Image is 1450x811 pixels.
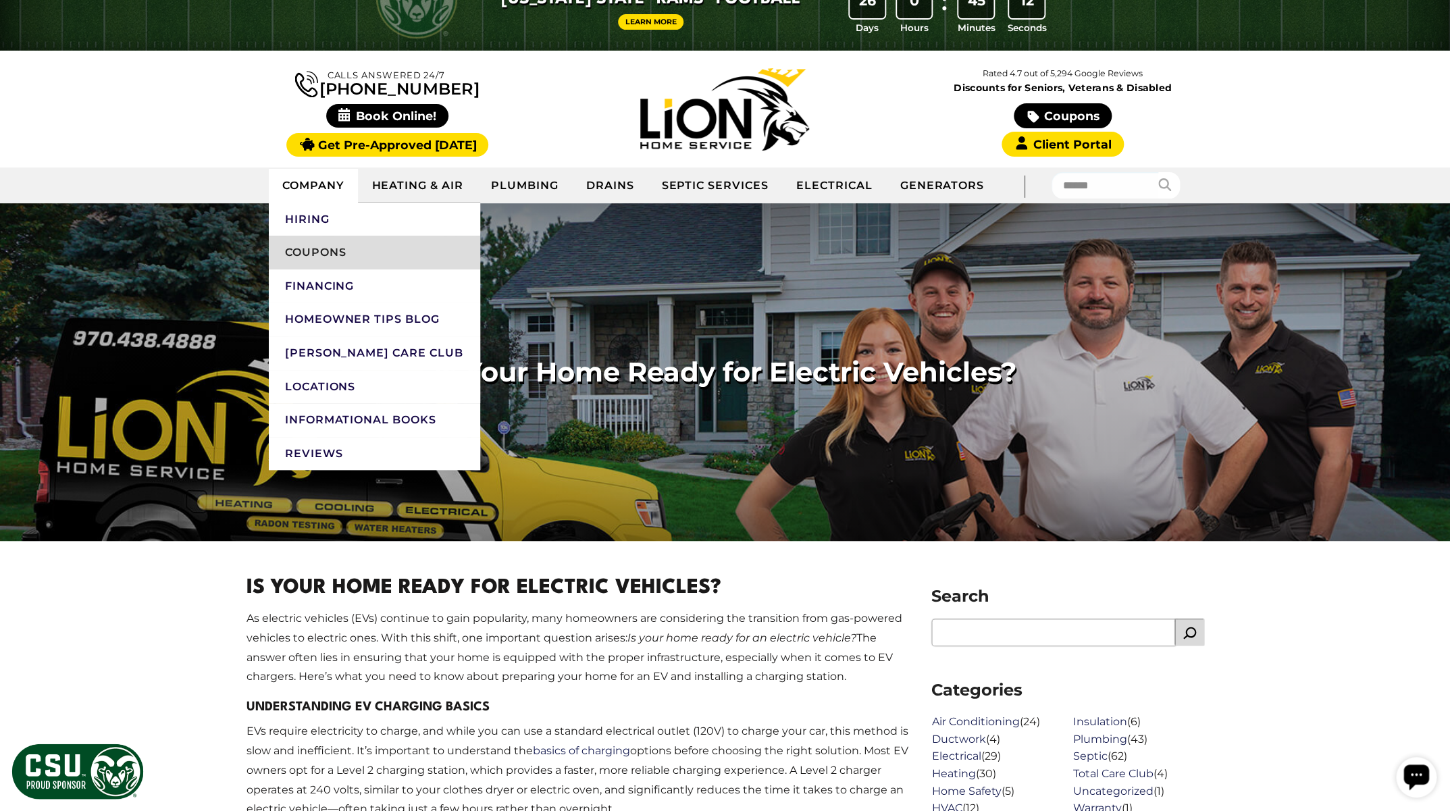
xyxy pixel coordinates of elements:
[932,750,981,762] a: Electrical
[932,785,1002,797] a: Home Safety
[269,336,480,370] a: [PERSON_NAME] Care Club
[247,701,490,713] b: Understanding EV Charging Basics
[932,748,1063,765] li: (29)
[269,303,480,336] a: Homeowner Tips Blog
[269,370,480,404] a: Locations
[269,169,359,203] a: Company
[1073,767,1154,780] a: Total Care Club
[358,169,477,203] a: Heating & Air
[640,68,809,151] img: Lion Home Service
[533,744,630,757] a: basics of charging
[921,584,1215,608] span: Search
[247,573,910,604] h1: Is Your Home Ready for Electric Vehicles?
[1073,783,1204,800] li: (1)
[269,403,480,437] a: Informational Books
[269,203,480,236] a: Hiring
[627,631,856,644] i: Is your home ready for an electric vehicle?
[1073,713,1204,731] li: (6)
[1073,733,1127,745] a: Plumbing
[5,5,46,46] div: Open chat widget
[932,767,976,780] a: Heating
[894,66,1231,81] p: Rated 4.7 out of 5,294 Google Reviews
[295,68,479,97] a: [PHONE_NUMBER]
[1073,731,1204,748] li: (43)
[1073,748,1204,765] li: (62)
[1002,132,1123,157] a: Client Portal
[897,83,1229,93] span: Discounts for Seniors, Veterans & Disabled
[1073,750,1108,762] a: Septic
[269,437,480,471] a: Reviews
[286,133,488,157] a: Get Pre-Approved [DATE]
[269,269,480,303] a: Financing
[648,169,782,203] a: Septic Services
[477,169,573,203] a: Plumbing
[618,14,684,30] a: Learn More
[1073,785,1154,797] a: Uncategorized
[921,678,1215,702] span: Categories
[783,169,887,203] a: Electrical
[1073,765,1204,783] li: (4)
[957,21,995,34] span: Minutes
[998,167,1052,203] div: |
[573,169,648,203] a: Drains
[932,731,1063,748] li: (4)
[10,742,145,801] img: CSU Sponsor Badge
[1007,21,1046,34] span: Seconds
[932,715,1020,728] a: Air Conditioning
[247,609,910,687] p: As electric vehicles (EVs) continue to gain popularity, many homeowners are considering the trans...
[856,21,879,34] span: Days
[932,713,1063,731] li: (24)
[932,765,1063,783] li: (30)
[1014,103,1111,128] a: Coupons
[269,236,480,269] a: Coupons
[900,21,929,34] span: Hours
[1073,715,1127,728] a: Insulation
[886,169,998,203] a: Generators
[326,104,448,128] span: Book Online!
[932,783,1063,800] li: (5)
[932,733,986,745] a: Ductwork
